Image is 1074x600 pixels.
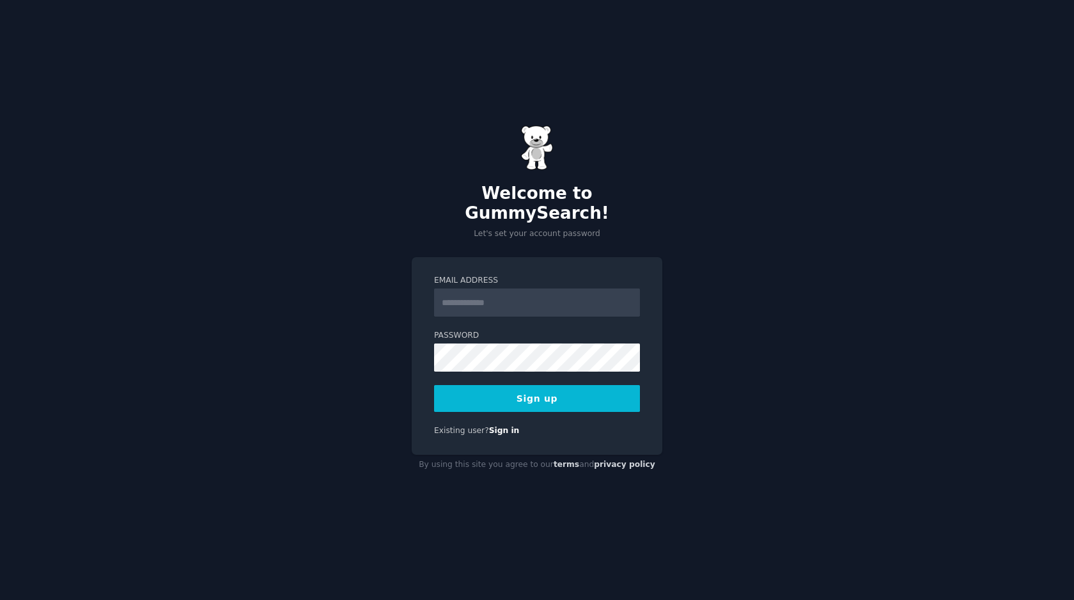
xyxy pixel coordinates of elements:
span: Existing user? [434,426,489,435]
a: Sign in [489,426,520,435]
div: By using this site you agree to our and [412,455,662,475]
button: Sign up [434,385,640,412]
p: Let's set your account password [412,228,662,240]
img: Gummy Bear [521,125,553,170]
h2: Welcome to GummySearch! [412,184,662,224]
a: privacy policy [594,460,655,469]
label: Email Address [434,275,640,287]
a: terms [554,460,579,469]
label: Password [434,330,640,342]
